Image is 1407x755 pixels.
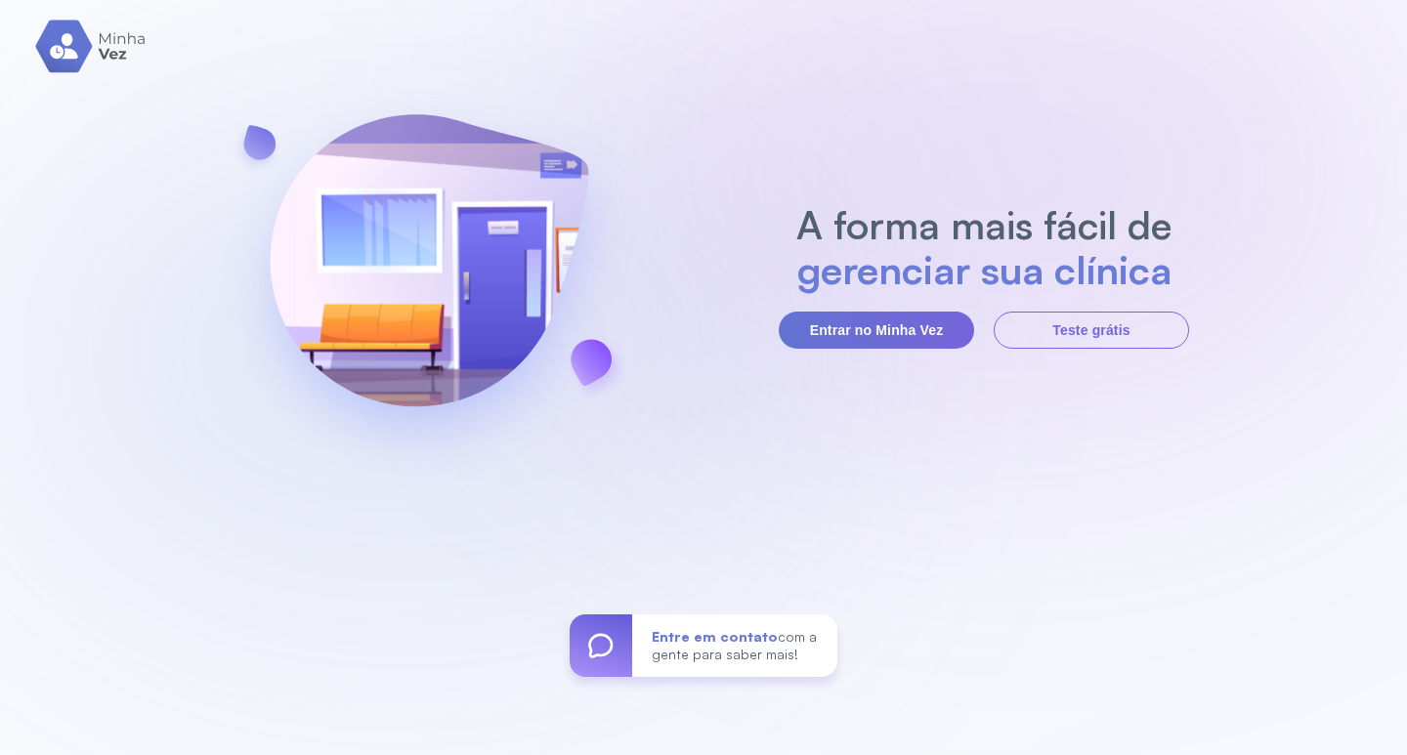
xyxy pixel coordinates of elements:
[787,247,1182,292] h2: gerenciar sua clínica
[779,312,974,349] button: Entrar no Minha Vez
[632,614,837,677] div: com a gente para saber mais!
[652,628,778,645] span: Entre em contato
[570,614,837,677] a: Entre em contatocom a gente para saber mais!
[994,312,1189,349] button: Teste grátis
[35,20,148,73] img: logo.svg
[787,202,1182,247] h2: A forma mais fácil de
[218,63,640,487] img: banner-login.svg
